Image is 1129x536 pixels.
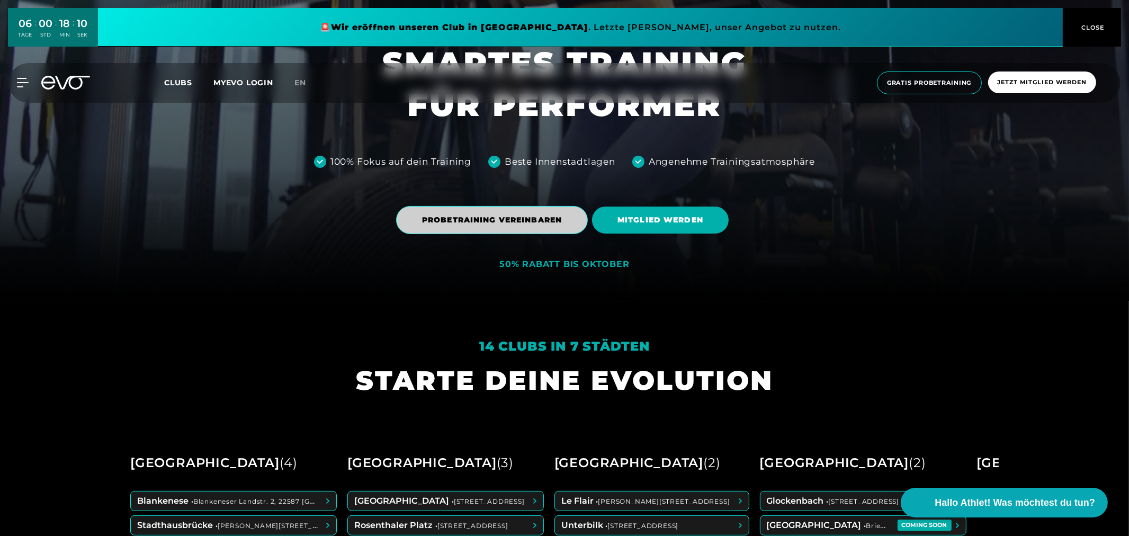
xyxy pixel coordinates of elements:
[294,77,319,89] a: en
[874,72,985,94] a: Gratis Probetraining
[213,78,273,87] a: MYEVO LOGIN
[280,455,298,470] span: ( 4 )
[35,17,37,45] div: :
[396,198,592,242] a: PROBETRAINING VEREINBAREN
[130,451,298,475] div: [GEOGRAPHIC_DATA]
[901,488,1108,517] button: Hallo Athlet! Was möchtest du tun?
[985,72,1099,94] a: Jetzt Mitglied werden
[887,78,972,87] span: Gratis Probetraining
[760,451,926,475] div: [GEOGRAPHIC_DATA]
[77,31,88,39] div: SEK
[649,155,815,169] div: Angenehme Trainingsatmosphäre
[39,31,53,39] div: STD
[347,451,514,475] div: [GEOGRAPHIC_DATA]
[479,338,650,354] em: 14 Clubs in 7 Städten
[19,16,32,31] div: 06
[77,16,88,31] div: 10
[1063,8,1121,47] button: CLOSE
[164,78,192,87] span: Clubs
[164,77,213,87] a: Clubs
[497,455,514,470] span: ( 3 )
[60,16,70,31] div: 18
[554,451,721,475] div: [GEOGRAPHIC_DATA]
[294,78,306,87] span: en
[422,215,562,226] span: PROBETRAINING VEREINBAREN
[505,155,615,169] div: Beste Innenstadtlagen
[56,17,57,45] div: :
[592,199,733,242] a: MITGLIED WERDEN
[73,17,75,45] div: :
[935,496,1095,510] span: Hallo Athlet! Was möchtest du tun?
[60,31,70,39] div: MIN
[617,215,703,226] span: MITGLIED WERDEN
[39,16,53,31] div: 00
[909,455,926,470] span: ( 2 )
[998,78,1087,87] span: Jetzt Mitglied werden
[1079,23,1105,32] span: CLOSE
[703,455,720,470] span: ( 2 )
[330,155,471,169] div: 100% Fokus auf dein Training
[356,363,773,398] h1: STARTE DEINE EVOLUTION
[499,259,630,270] div: 50% RABATT BIS OKTOBER
[19,31,32,39] div: TAGE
